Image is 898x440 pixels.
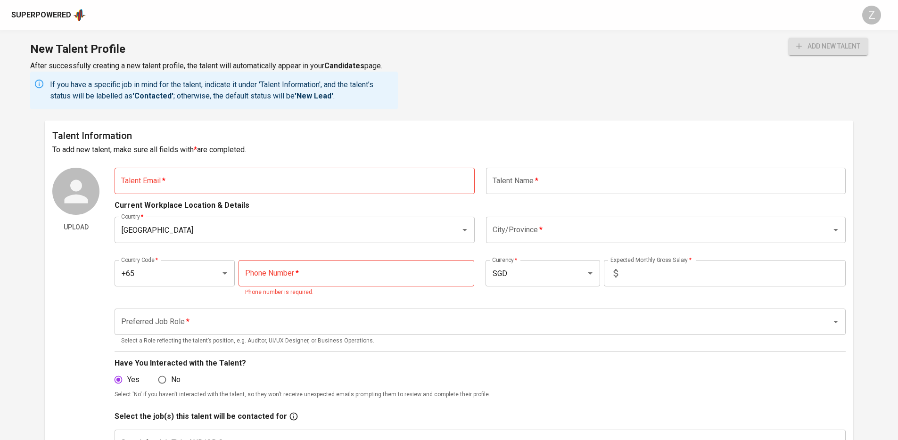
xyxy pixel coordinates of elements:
[218,267,231,280] button: Open
[829,223,842,236] button: Open
[324,61,364,70] b: Candidates
[789,38,868,55] div: Almost there! Once you've completed all the fields marked with * under 'Talent Information', you'...
[11,10,71,21] div: Superpowered
[289,412,298,421] svg: If you have a specific job in mind for the talent, indicate it here. This will change the talent'...
[132,91,173,100] b: 'Contacted'
[796,41,860,52] span: add new talent
[52,219,99,236] button: Upload
[127,374,140,385] span: Yes
[245,288,468,297] p: Phone number is required.
[11,8,86,22] a: Superpoweredapp logo
[121,336,839,346] p: Select a Role reflecting the talent’s position, e.g. Auditor, UI/UX Designer, or Business Operati...
[115,200,249,211] p: Current Workplace Location & Details
[115,358,846,369] p: Have You Interacted with the Talent?
[30,60,398,72] p: After successfully creating a new talent profile, the talent will automatically appear in your page.
[50,79,394,102] p: If you have a specific job in mind for the talent, indicate it under 'Talent Information', and th...
[115,411,287,422] p: Select the job(s) this talent will be contacted for
[458,223,471,236] button: Open
[171,374,181,385] span: No
[295,91,333,100] b: 'New Lead'
[862,6,881,24] div: Z
[789,38,868,55] button: add new talent
[73,8,86,22] img: app logo
[52,128,846,143] h6: Talent Information
[52,143,846,156] h6: To add new talent, make sure all fields with are completed.
[829,315,842,328] button: Open
[115,390,846,399] p: Select 'No' if you haven't interacted with the talent, so they won’t receive unexpected emails pr...
[56,221,96,233] span: Upload
[30,38,398,60] h1: New Talent Profile
[584,267,597,280] button: Open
